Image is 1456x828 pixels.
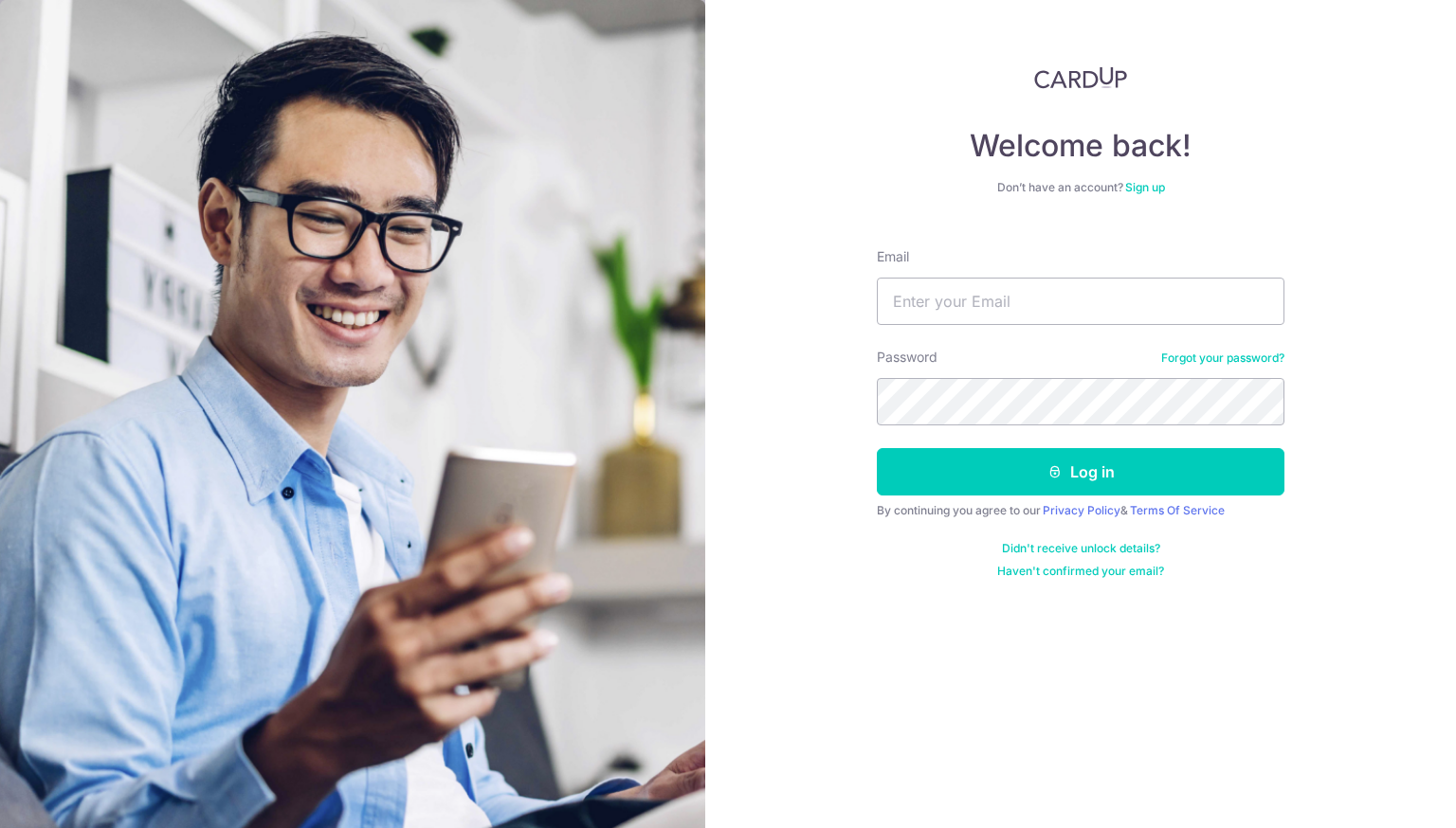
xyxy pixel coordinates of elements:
[1161,351,1284,366] a: Forgot your password?
[877,180,1284,195] div: Don’t have an account?
[877,503,1284,518] div: By continuing you agree to our &
[877,127,1284,165] h4: Welcome back!
[877,448,1284,495] button: Log in
[997,564,1164,579] a: Haven't confirmed your email?
[1034,66,1127,89] img: CardUp Logo
[877,348,937,367] label: Password
[877,247,909,266] label: Email
[1002,541,1160,556] a: Didn't receive unlock details?
[1043,503,1120,517] a: Privacy Policy
[1125,180,1165,194] a: Sign up
[1130,503,1225,517] a: Terms Of Service
[877,278,1284,325] input: Enter your Email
